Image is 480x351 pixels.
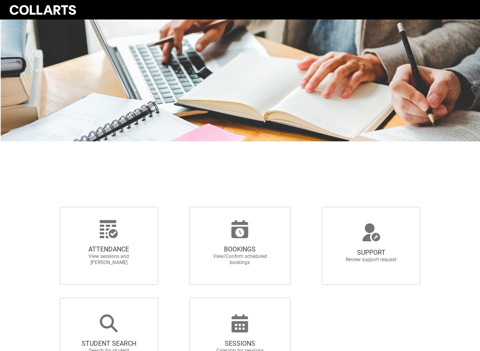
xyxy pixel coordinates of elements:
span: Review support request [336,257,407,263]
span: ATTENDANCE [73,245,144,253]
span: BOOKINGS [204,245,276,253]
span: View sessions and [PERSON_NAME] [73,253,144,266]
span: SUPPORT [336,249,407,257]
span: View/Confirm scheduled bookings [204,253,276,266]
span: SESSIONS [204,340,276,348]
span: STUDENT SEARCH [73,340,144,348]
